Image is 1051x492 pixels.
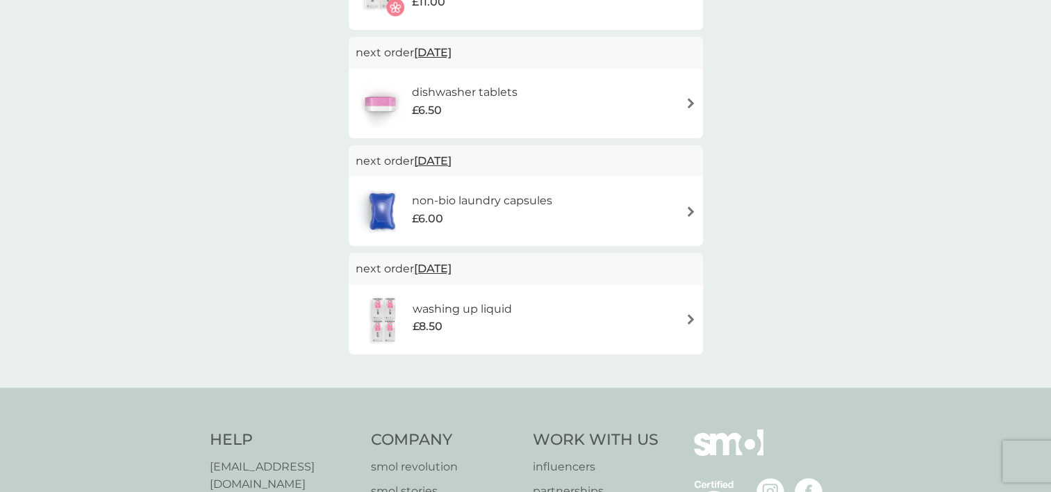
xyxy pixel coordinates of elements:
[686,206,696,217] img: arrow right
[694,429,763,477] img: smol
[686,314,696,325] img: arrow right
[356,260,696,278] p: next order
[533,458,659,476] a: influencers
[412,192,552,210] h6: non-bio laundry capsules
[533,429,659,451] h4: Work With Us
[356,187,408,236] img: non-bio laundry capsules
[413,300,512,318] h6: washing up liquid
[414,255,452,282] span: [DATE]
[356,44,696,62] p: next order
[371,458,519,476] a: smol revolution
[356,79,404,128] img: dishwasher tablets
[371,429,519,451] h4: Company
[412,83,518,101] h6: dishwasher tablets
[413,318,442,336] span: £8.50
[356,295,413,344] img: washing up liquid
[414,147,452,174] span: [DATE]
[210,429,358,451] h4: Help
[414,39,452,66] span: [DATE]
[686,98,696,108] img: arrow right
[356,152,696,170] p: next order
[412,101,442,120] span: £6.50
[412,210,443,228] span: £6.00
